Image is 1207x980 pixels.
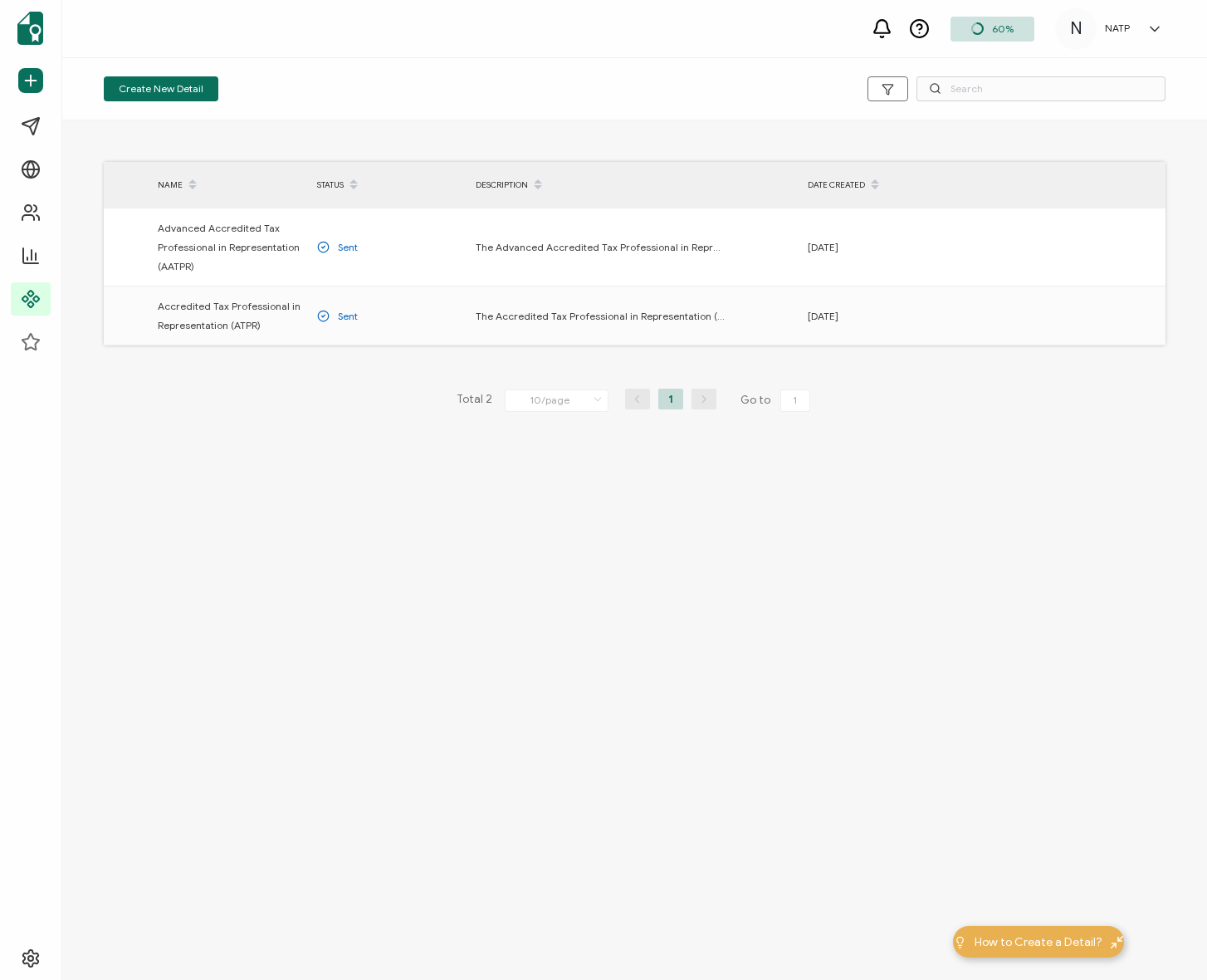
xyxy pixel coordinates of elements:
div: DESCRIPTION [467,171,799,199]
span: Advanced Accredited Tax Professional in Representation (AATPR) [158,218,301,276]
img: minimize-icon.svg [1111,936,1123,948]
img: sertifier-logomark-colored.svg [17,12,43,45]
span: 60% [992,22,1014,35]
input: Search [916,76,1165,101]
div: STATUS [309,171,467,199]
span: N [1070,17,1082,42]
span: Sent [338,306,358,326]
button: Create New Detail [104,76,218,101]
div: [DATE] [799,306,958,326]
span: The Accredited Tax Professional in Representation (ATPR) credential is awarded to tax professiona... [476,306,725,326]
span: How to Create a Detail? [975,933,1102,951]
input: Select [505,390,608,412]
span: Sent [338,238,358,257]
iframe: Chat Widget [1124,900,1207,980]
div: DATE CREATED [799,171,958,199]
div: NAME [149,171,309,199]
div: [DATE] [799,238,958,257]
span: Total 2 [457,389,492,412]
span: The Advanced Accredited Tax Professional in Representation (AATPR) credential recognizes tax prof... [476,238,725,257]
span: Accredited Tax Professional in Representation (ATPR) [158,296,301,335]
span: Go to [740,389,814,412]
h5: NATP [1105,22,1130,34]
li: 1 [658,389,683,409]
